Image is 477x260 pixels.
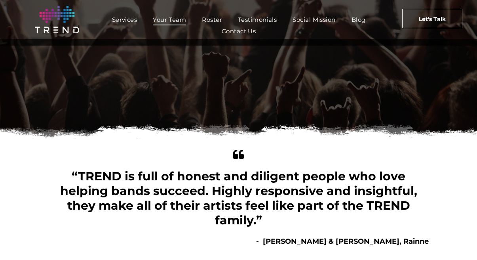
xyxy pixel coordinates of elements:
[194,14,230,25] a: Roster
[230,14,285,25] a: Testimonials
[35,6,79,33] img: logo
[60,169,417,227] span: “TREND is full of honest and diligent people who love helping bands succeed. Highly responsive an...
[104,14,145,25] a: Services
[402,9,462,28] a: Let's Talk
[344,14,374,25] a: Blog
[285,14,343,25] a: Social Mission
[214,25,264,37] a: Contact Us
[256,237,429,246] b: - [PERSON_NAME] & [PERSON_NAME], Rainne
[145,14,194,25] a: Your Team
[419,9,446,29] span: Let's Talk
